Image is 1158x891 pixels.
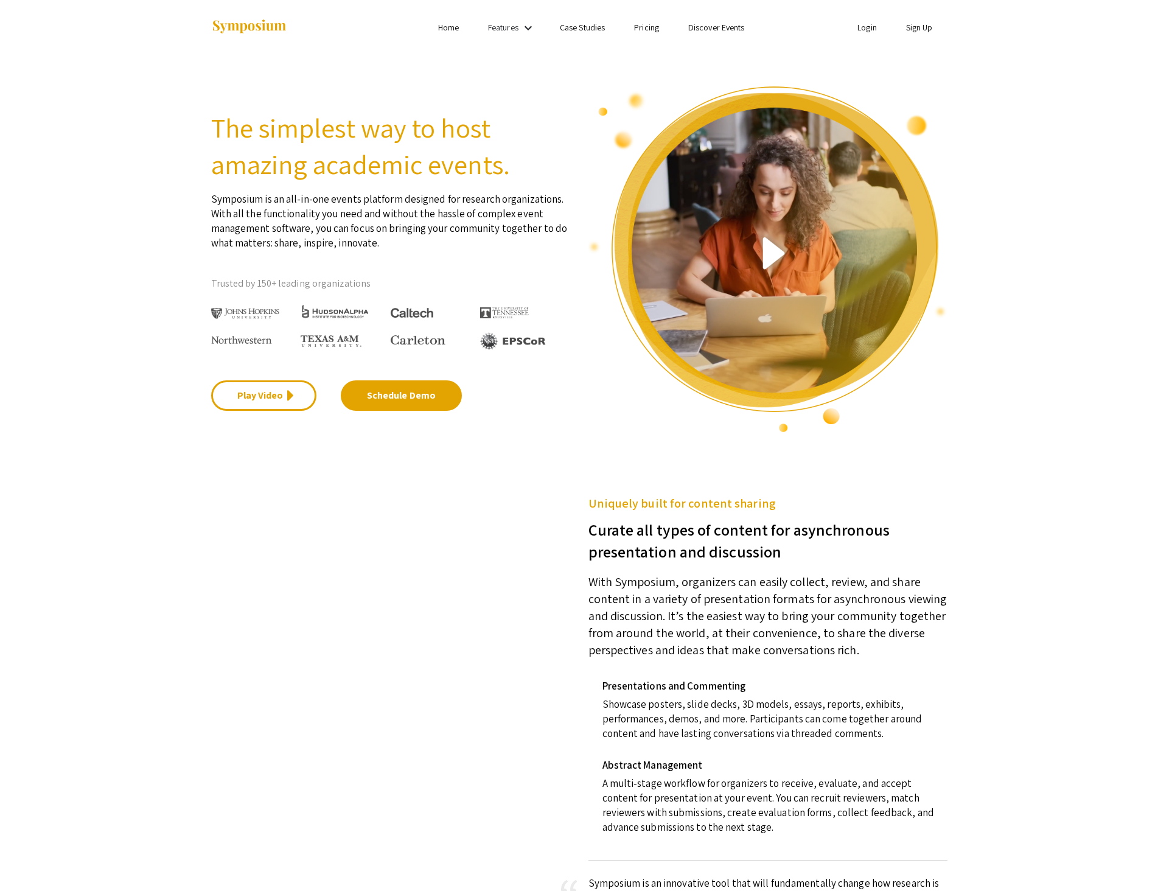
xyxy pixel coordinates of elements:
img: video overview of Symposium [588,85,947,433]
img: Texas A&M University [301,335,361,348]
img: HudsonAlpha [301,304,369,318]
p: Symposium is an all-in-one events platform designed for research organizations. With all the func... [211,183,570,250]
img: Johns Hopkins University [211,308,280,320]
h5: Uniquely built for content sharing [588,494,947,512]
img: Symposium by ForagerOne [211,19,287,35]
a: Login [857,22,877,33]
a: Schedule Demo [341,380,462,411]
p: A multi-stage workflow for organizers to receive, evaluate, and accept content for presentation a... [602,771,938,834]
mat-icon: Expand Features list [521,21,535,35]
img: Caltech [391,308,433,318]
h3: Curate all types of content for asynchronous presentation and discussion [588,512,947,562]
img: Northwestern [211,336,272,343]
a: Sign Up [906,22,933,33]
img: The University of Tennessee [480,307,529,318]
a: Play Video [211,380,316,411]
a: Case Studies [560,22,605,33]
p: Trusted by 150+ leading organizations [211,274,570,293]
img: Carleton [391,335,445,345]
h4: Presentations and Commenting [602,680,938,692]
a: Discover Events [688,22,745,33]
h2: The simplest way to host amazing academic events. [211,110,570,183]
a: Home [438,22,459,33]
p: With Symposium, organizers can easily collect, review, and share content in a variety of presenta... [588,562,947,659]
a: Pricing [634,22,659,33]
p: Showcase posters, slide decks, 3D models, essays, reports, exhibits, performances, demos, and mor... [602,692,938,741]
a: Features [488,22,518,33]
h4: Abstract Management [602,759,938,771]
img: EPSCOR [480,332,547,350]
